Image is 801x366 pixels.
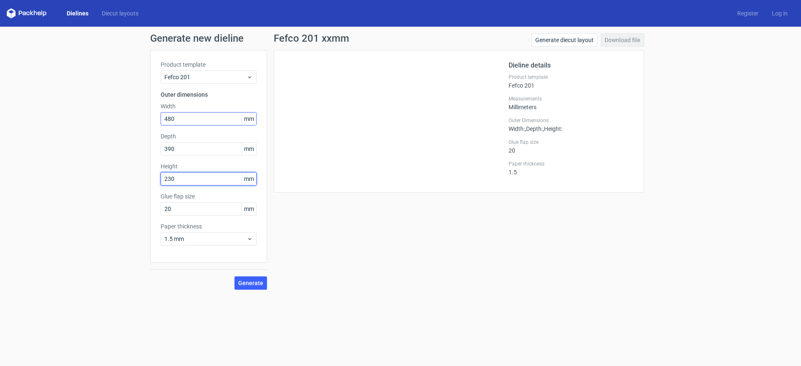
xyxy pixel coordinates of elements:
label: Product template [161,60,257,69]
span: mm [242,203,256,215]
span: Generate [238,280,263,286]
a: Dielines [60,9,95,18]
div: 20 [509,139,634,154]
h2: Dieline details [509,60,634,70]
label: Outer Dimensions [509,117,634,124]
div: 1.5 [509,160,634,175]
label: Glue flap size [161,192,257,201]
a: Log in [765,9,794,18]
a: Register [730,9,765,18]
label: Paper thickness [161,222,257,231]
h1: Generate new dieline [150,33,651,43]
div: Millimeters [509,95,634,110]
label: Measurements [509,95,634,102]
div: Fefco 201 [509,74,634,89]
span: , Depth : [525,125,543,132]
a: Diecut layouts [95,9,145,18]
button: Generate [234,276,267,290]
label: Product template [509,74,634,80]
span: mm [242,113,256,125]
span: 1.5 mm [164,235,247,243]
label: Depth [161,132,257,140]
a: Generate diecut layout [531,33,597,47]
h3: Outer dimensions [161,90,257,99]
label: Paper thickness [509,160,634,167]
span: Width : [509,125,525,132]
label: Width [161,102,257,110]
h1: Fefco 201 xxmm [274,33,349,43]
span: , Height : [543,125,562,132]
span: Fefco 201 [164,73,247,81]
label: Glue flap size [509,139,634,145]
span: mm [242,143,256,155]
label: Height [161,162,257,170]
span: mm [242,173,256,185]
